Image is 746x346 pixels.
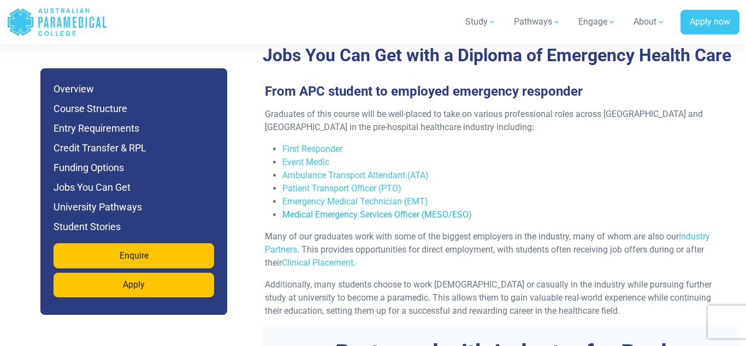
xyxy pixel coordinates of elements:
a: Ambulance Transport Attendant (ATA) [282,170,429,180]
a: Apply now [680,10,739,35]
p: Additionally, many students choose to work [DEMOGRAPHIC_DATA] or casually in the industry while p... [265,278,729,318]
a: About [627,7,672,37]
h3: From APC student to employed emergency responder [258,84,735,99]
a: Study [459,7,503,37]
a: Patient Transport Officer (PTO) [282,183,401,193]
p: Graduates of this course will be well-placed to take on various professional roles across [GEOGRA... [265,108,729,134]
h2: Jobs You Can Get [263,45,739,66]
a: Event Medic [282,157,329,167]
a: Engage [572,7,623,37]
a: Medical Emergency Services Officer (MESO/ESO) [282,209,472,220]
a: Pathways [507,7,567,37]
a: First Responder [282,144,342,154]
a: Emergency Medical Technician (EMT) [282,196,428,207]
p: Many of our graduates work with some of the biggest employers in the industry, many of whom are a... [265,230,729,269]
a: Clinical Placement [282,257,353,268]
a: Australian Paramedical College [7,4,108,40]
